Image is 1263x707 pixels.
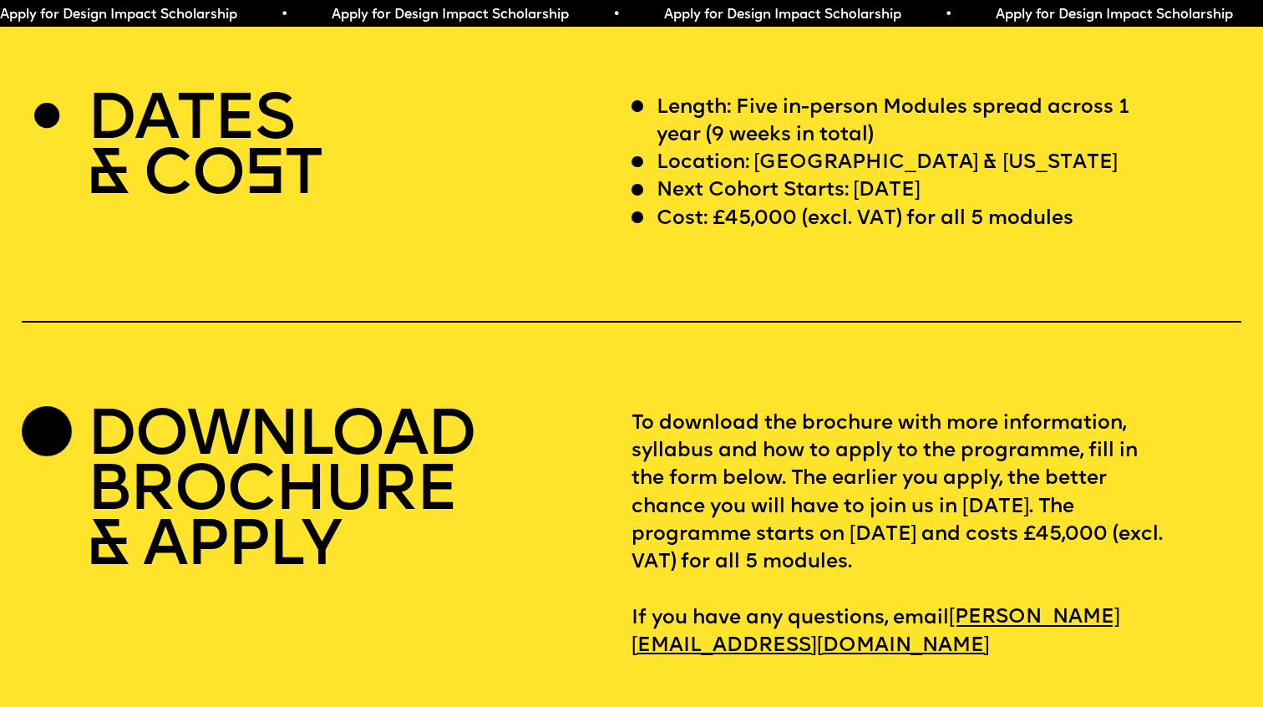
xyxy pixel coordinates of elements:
a: [PERSON_NAME][EMAIL_ADDRESS][DOMAIN_NAME] [631,599,1120,664]
span: S [244,145,284,209]
h2: DOWNLOAD BROCHURE & APPLY [87,410,475,577]
p: Cost: £45,000 (excl. VAT) for all 5 modules [657,206,1073,233]
span: • [281,8,288,22]
span: • [612,8,620,22]
h2: DATES & CO T [87,94,322,205]
p: Length: Five in-person Modules spread across 1 year (9 weeks in total) [657,94,1166,150]
p: To download the brochure with more information, syllabus and how to apply to the programme, fill ... [631,410,1241,660]
p: Next Cohort Starts: [DATE] [657,177,921,205]
span: • [945,8,952,22]
p: Location: [GEOGRAPHIC_DATA] & [US_STATE] [657,150,1118,177]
